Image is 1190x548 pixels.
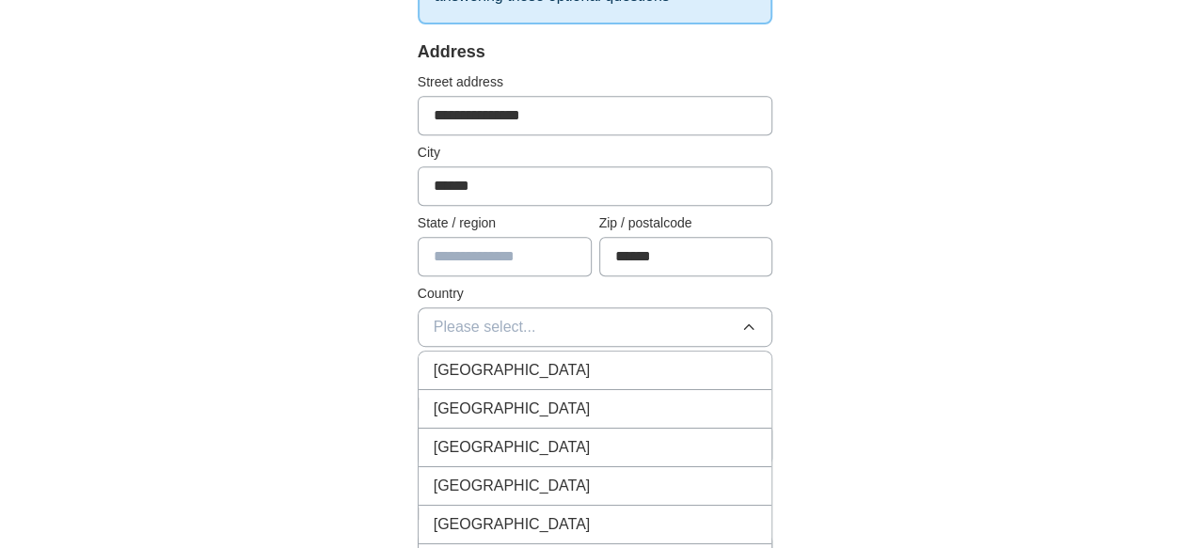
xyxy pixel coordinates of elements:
span: [GEOGRAPHIC_DATA] [434,513,591,536]
label: State / region [418,213,592,233]
span: [GEOGRAPHIC_DATA] [434,359,591,382]
span: Please select... [434,316,536,338]
span: [GEOGRAPHIC_DATA] [434,398,591,420]
span: [GEOGRAPHIC_DATA] [434,475,591,497]
label: Street address [418,72,773,92]
div: Address [418,39,773,65]
label: City [418,143,773,163]
button: Please select... [418,307,773,347]
label: Country [418,284,773,304]
label: Zip / postalcode [599,213,773,233]
span: [GEOGRAPHIC_DATA] [434,436,591,459]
